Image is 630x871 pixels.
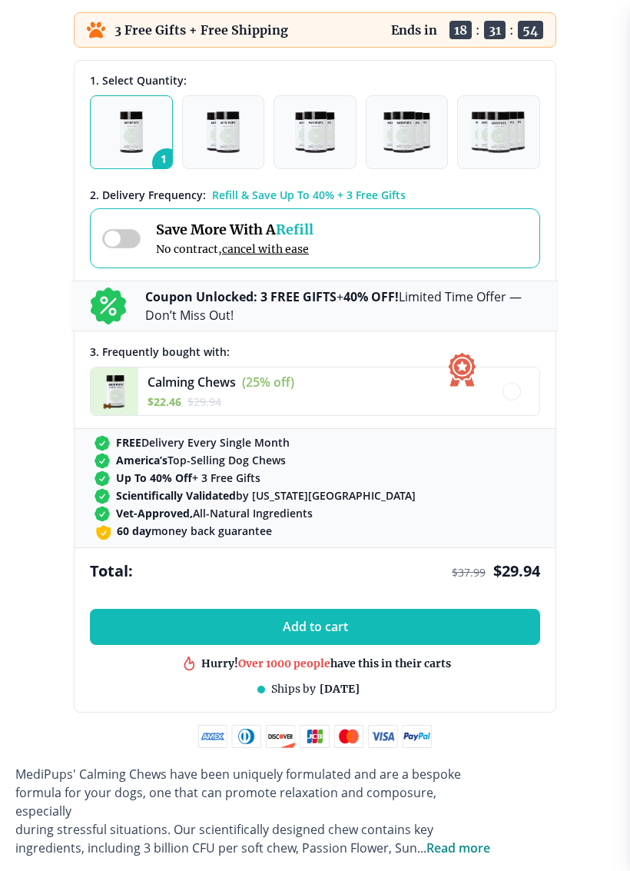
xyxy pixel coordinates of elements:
[222,242,309,256] span: cancel with ease
[156,242,313,256] span: No contract,
[212,188,406,202] span: Refill & Save Up To 40% + 3 Free Gifts
[152,148,181,178] span: 1
[276,221,313,238] span: Refill
[295,111,335,153] img: Pack of 3 - Natural Dog Supplements
[90,73,540,88] div: 1. Select Quantity:
[471,111,526,153] img: Pack of 5 - Natural Dog Supplements
[148,374,236,391] span: Calming Chews
[417,839,490,856] span: ...
[116,453,286,467] span: Top-Selling Dog Chews
[145,288,337,305] b: Coupon Unlocked: 3 FREE GIFTS
[343,288,399,305] b: 40% OFF!
[15,766,461,783] span: MediPups' Calming Chews have been uniquely formulated and are a bespoke
[117,524,151,538] strong: 60 day
[283,620,348,634] span: Add to cart
[116,506,193,520] strong: Vet-Approved,
[148,394,181,409] span: $ 22.46
[116,488,416,503] span: by [US_STATE][GEOGRAPHIC_DATA]
[426,839,490,856] span: Read more
[120,111,144,153] img: Pack of 1 - Natural Dog Supplements
[320,682,360,696] span: [DATE]
[91,367,138,415] img: Calming Chews - Medipups
[518,21,543,39] span: 54
[90,344,230,359] span: 3 . Frequently bought with:
[484,21,506,39] span: 31
[116,488,236,503] strong: Scientifically Validated
[90,560,133,581] span: Total:
[207,111,239,153] img: Pack of 2 - Natural Dog Supplements
[116,435,141,450] strong: FREE
[90,188,206,202] span: 2 . Delivery Frequency:
[187,394,221,409] span: $ 29.94
[476,22,480,38] span: :
[116,470,192,485] strong: Up To 40% Off
[198,725,432,748] img: payment methods
[90,95,173,169] button: 1
[90,609,540,645] button: Add to cart
[116,470,260,485] span: + 3 Free Gifts
[271,682,316,696] span: Ships by
[242,374,294,391] span: (25% off)
[383,111,430,153] img: Pack of 4 - Natural Dog Supplements
[449,21,472,39] span: 18
[15,784,436,819] span: formula for your dogs, one that can promote relaxation and composure, especially
[493,560,540,581] span: $ 29.94
[116,506,313,520] span: All-Natural Ingredients
[201,656,451,670] div: Hurry! have this in their carts
[238,656,330,670] span: Over 1000 people
[156,221,313,238] span: Save More With A
[15,821,433,838] span: during stressful situations. Our scientifically designed chew contains key
[117,524,272,538] span: money back guarantee
[15,839,417,856] span: ingredients, including 3 billion CFU per soft chew, Passion Flower, Sun
[116,453,167,467] strong: America’s
[391,22,437,38] p: Ends in
[145,288,540,324] p: + Limited Time Offer — Don’t Miss Out!
[509,22,514,38] span: :
[114,22,288,38] p: 3 Free Gifts + Free Shipping
[116,435,290,450] span: Delivery Every Single Month
[452,565,486,580] span: $ 37.99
